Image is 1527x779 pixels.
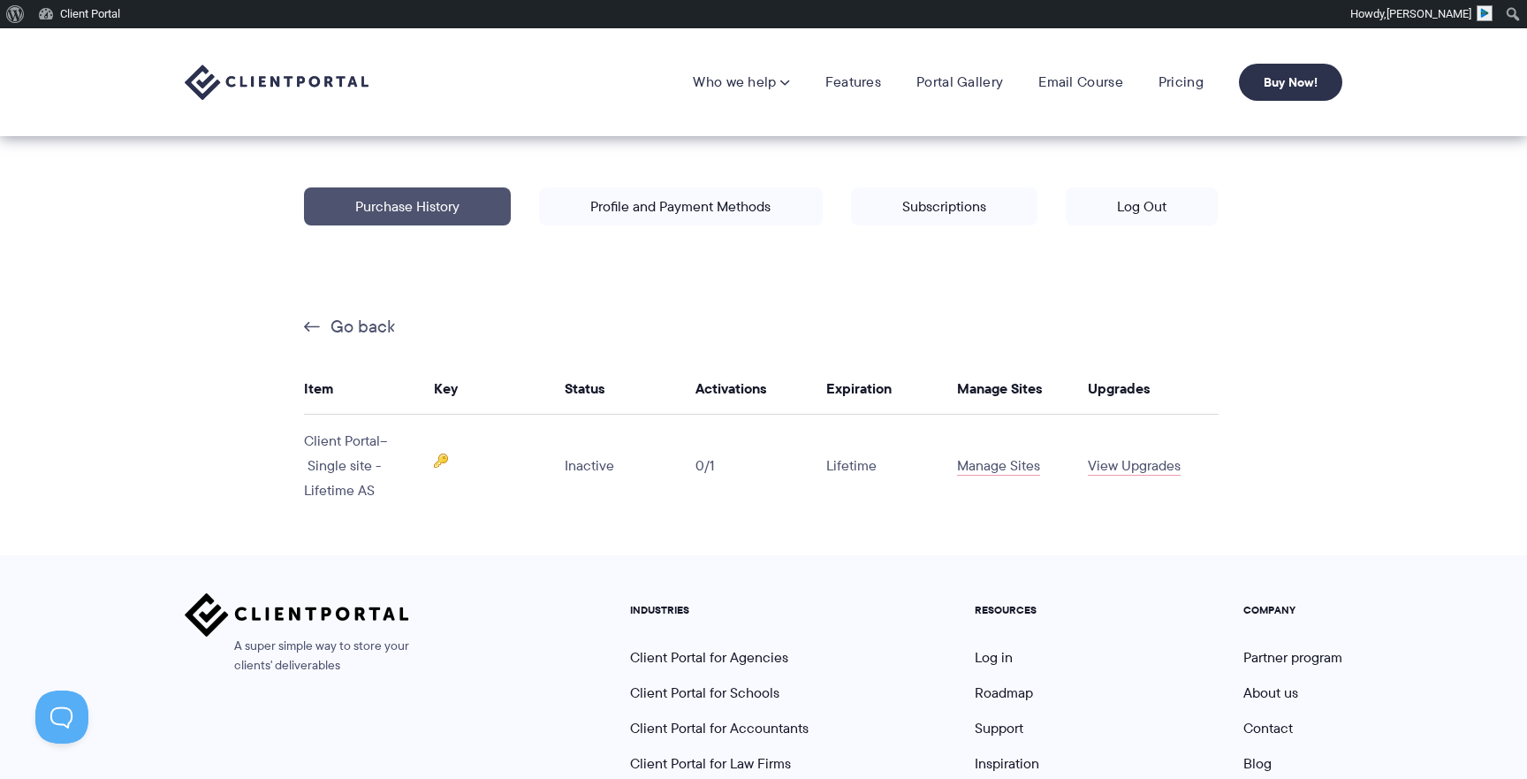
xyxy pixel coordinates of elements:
[1386,7,1471,20] span: [PERSON_NAME]
[630,718,809,738] a: Client Portal for Accountants
[826,415,957,516] td: Lifetime
[693,73,789,91] a: Who we help
[1243,753,1272,774] a: Blog
[565,363,695,415] th: Status
[1088,363,1219,415] th: Upgrades
[710,455,715,476] span: 1
[1243,683,1298,703] a: About us
[1088,455,1181,476] a: View Upgrades
[304,363,435,415] th: Item
[304,187,511,225] a: Purchase History
[434,455,448,476] a: Click to view license key
[1066,187,1218,225] a: Log Out
[975,647,1013,668] a: Log in
[826,363,957,415] th: Expiration
[1038,73,1123,91] a: Email Course
[851,187,1037,225] a: Subscriptions
[975,718,1023,738] a: Support
[825,73,881,91] a: Features
[957,363,1088,415] th: Manage Sites
[434,363,565,415] th: Key
[304,415,435,516] td: Client Portal
[565,415,695,516] td: Inactive
[704,455,710,476] span: /
[290,173,1232,302] p: | | |
[975,683,1033,703] a: Roadmap
[630,753,791,774] a: Client Portal for Law Firms
[630,647,788,668] a: Client Portal for Agencies
[35,691,88,744] iframe: Toggle Customer Support
[434,454,448,468] img: key.png
[1159,73,1204,91] a: Pricing
[1243,718,1293,738] a: Contact
[975,604,1077,616] h5: RESOURCES
[916,73,1003,91] a: Portal Gallery
[695,363,826,415] th: Activations
[1243,604,1342,616] h5: COMPANY
[957,455,1040,476] a: Manage Sites
[1243,647,1342,668] a: Partner program
[975,753,1039,774] a: Inspiration
[539,187,822,225] a: Profile and Payment Methods
[185,637,409,676] span: A super simple way to store your clients' deliverables
[304,431,387,500] span: – Single site - Lifetime AS
[695,455,704,476] span: 0
[1239,64,1342,101] a: Buy Now!
[630,604,809,616] h5: INDUSTRIES
[630,683,779,703] a: Client Portal for Schools
[304,315,395,338] a: Go back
